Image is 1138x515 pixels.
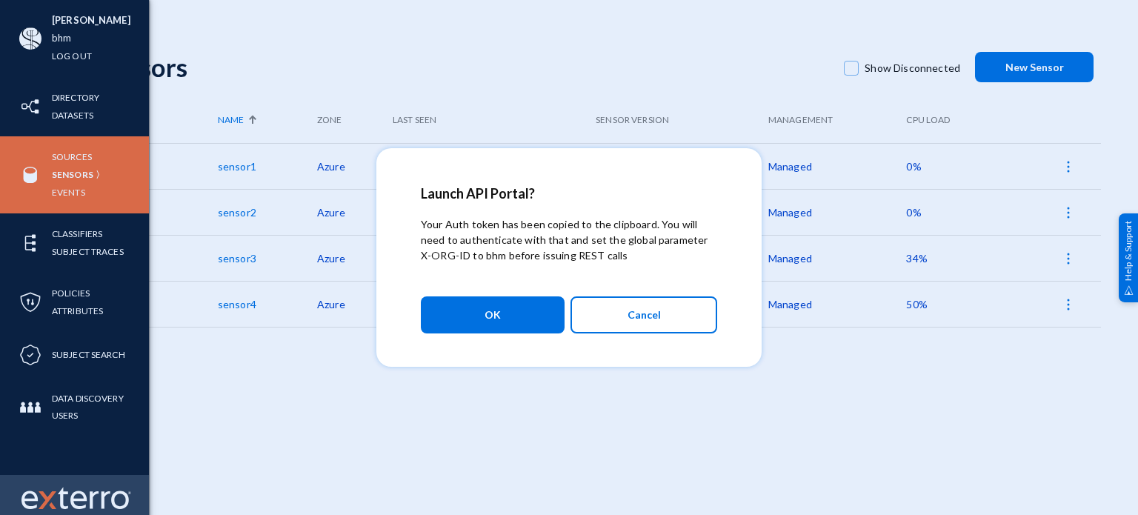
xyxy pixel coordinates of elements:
button: Cancel [570,296,717,333]
p: Your Auth token has been copied to the clipboard. You will need to authenticate with that and set... [421,216,717,263]
button: OK [421,296,565,333]
h2: Launch API Portal? [421,185,717,202]
span: OK [485,302,501,328]
span: Cancel [628,302,661,328]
